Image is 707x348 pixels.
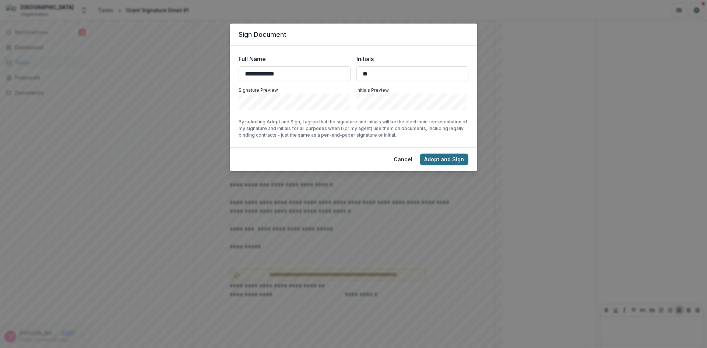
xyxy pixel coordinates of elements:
[389,154,417,165] button: Cancel
[420,154,468,165] button: Adopt and Sign
[356,55,464,63] label: Initials
[230,24,477,46] header: Sign Document
[356,87,468,94] p: Initials Preview
[239,119,468,138] p: By selecting Adopt and Sign, I agree that the signature and initials will be the electronic repre...
[239,87,351,94] p: Signature Preview
[239,55,346,63] label: Full Name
